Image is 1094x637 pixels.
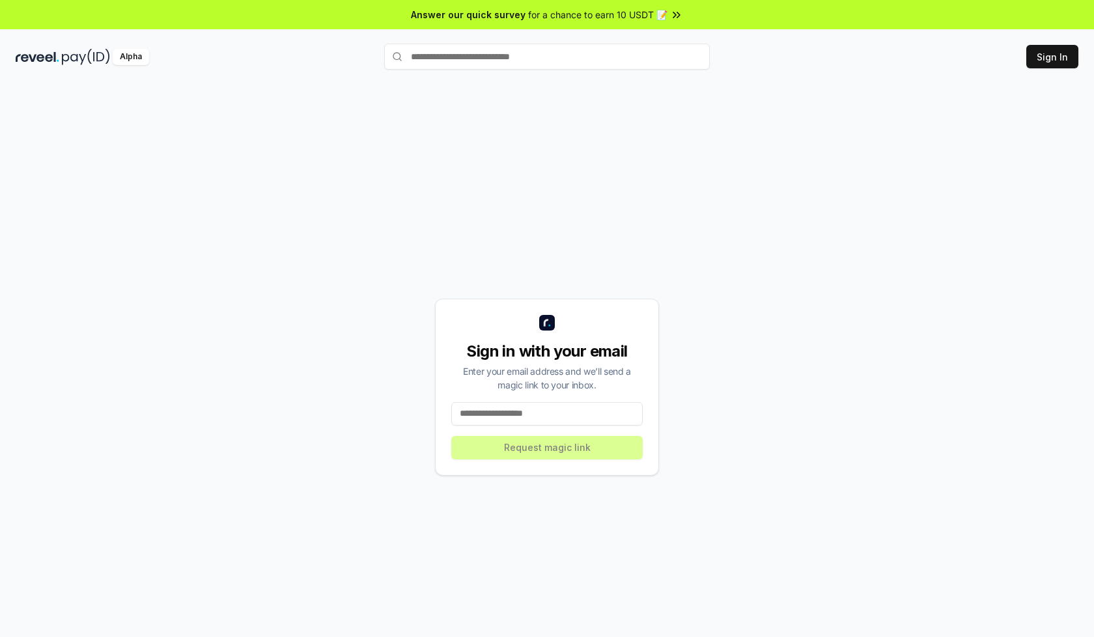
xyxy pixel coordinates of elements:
[411,8,526,21] span: Answer our quick survey
[539,315,555,331] img: logo_small
[451,364,643,392] div: Enter your email address and we’ll send a magic link to your inbox.
[62,49,110,65] img: pay_id
[451,341,643,362] div: Sign in with your email
[16,49,59,65] img: reveel_dark
[528,8,667,21] span: for a chance to earn 10 USDT 📝
[1026,45,1078,68] button: Sign In
[113,49,149,65] div: Alpha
